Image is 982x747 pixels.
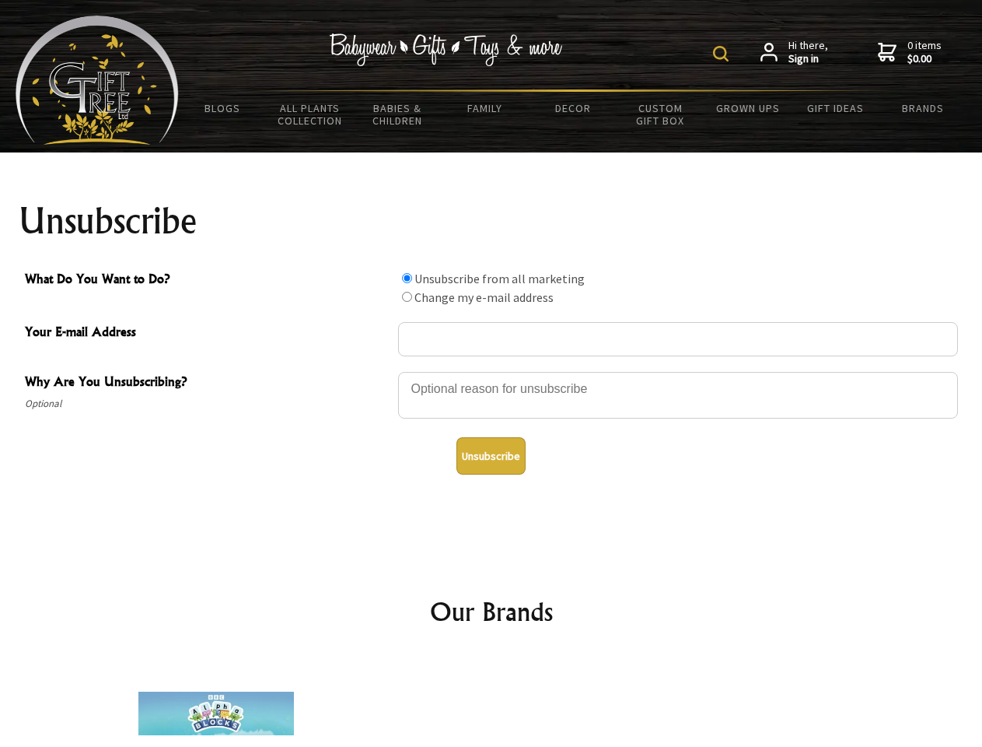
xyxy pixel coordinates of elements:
[617,92,704,137] a: Custom Gift Box
[792,92,879,124] a: Gift Ideas
[179,92,267,124] a: BLOGS
[398,372,958,419] textarea: Why Are You Unsubscribing?
[879,92,967,124] a: Brands
[25,269,390,292] span: What Do You Want to Do?
[354,92,442,137] a: Babies & Children
[398,322,958,356] input: Your E-mail Address
[19,202,964,240] h1: Unsubscribe
[25,322,390,345] span: Your E-mail Address
[713,46,729,61] img: product search
[704,92,792,124] a: Grown Ups
[529,92,617,124] a: Decor
[788,52,828,66] strong: Sign in
[907,38,942,66] span: 0 items
[25,372,390,395] span: Why Are You Unsubscribing?
[414,271,585,286] label: Unsubscribe from all marketing
[878,39,942,66] a: 0 items$0.00
[760,39,828,66] a: Hi there,Sign in
[907,52,942,66] strong: $0.00
[31,593,952,630] h2: Our Brands
[442,92,529,124] a: Family
[16,16,179,145] img: Babyware - Gifts - Toys and more...
[267,92,355,137] a: All Plants Collection
[25,395,390,413] span: Optional
[402,273,412,283] input: What Do You Want to Do?
[456,437,526,475] button: Unsubscribe
[414,289,554,305] label: Change my e-mail address
[330,33,563,66] img: Babywear - Gifts - Toys & more
[402,292,412,302] input: What Do You Want to Do?
[788,39,828,66] span: Hi there,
